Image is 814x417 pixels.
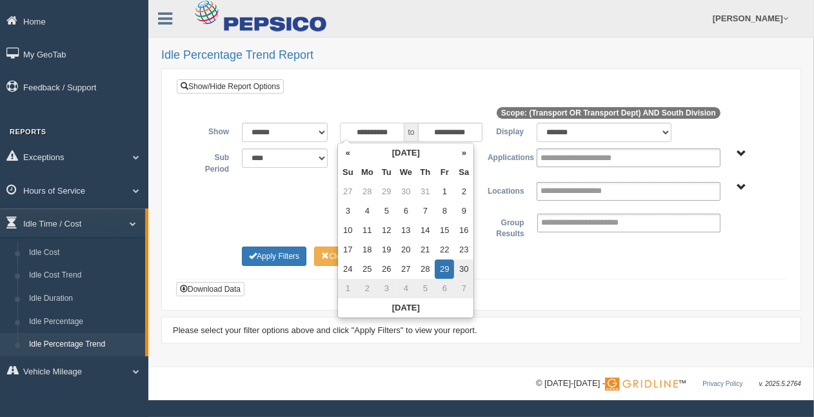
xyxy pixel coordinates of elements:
td: 19 [377,240,396,259]
td: 28 [415,259,435,279]
td: 29 [435,259,454,279]
td: 3 [377,279,396,298]
a: Idle Percentage Trend [23,333,145,356]
label: Show [186,123,235,138]
td: 4 [357,201,377,221]
label: Sub Period [186,148,235,175]
button: Change Filter Options [242,247,306,266]
td: 30 [396,182,415,201]
td: 18 [357,240,377,259]
td: 1 [435,182,454,201]
td: 27 [396,259,415,279]
th: Tu [377,163,396,182]
label: Display [481,123,530,138]
span: Scope: (Transport OR Transport Dept) AND South Division [497,107,720,119]
td: 15 [435,221,454,240]
td: 4 [396,279,415,298]
td: 17 [338,240,357,259]
a: Privacy Policy [702,380,742,387]
th: » [454,143,473,163]
td: 24 [338,259,357,279]
td: 22 [435,240,454,259]
label: Locations [481,182,530,198]
img: Gridline [605,378,678,391]
td: 16 [454,221,473,240]
td: 11 [357,221,377,240]
td: 1 [338,279,357,298]
label: Applications [481,148,530,164]
button: Change Filter Options [314,247,378,266]
span: v. 2025.5.2764 [759,380,801,387]
th: We [396,163,415,182]
td: 12 [377,221,396,240]
th: « [338,143,357,163]
td: 13 [396,221,415,240]
th: Th [415,163,435,182]
td: 5 [415,279,435,298]
td: 3 [338,201,357,221]
td: 2 [357,279,377,298]
span: Please select your filter options above and click "Apply Filters" to view your report. [173,325,477,335]
th: Fr [435,163,454,182]
button: Download Data [176,282,244,296]
td: 7 [454,279,473,298]
td: 26 [377,259,396,279]
td: 21 [415,240,435,259]
td: 8 [435,201,454,221]
td: 14 [415,221,435,240]
a: Idle Percentage [23,310,145,334]
a: Idle Cost [23,241,145,265]
h2: Idle Percentage Trend Report [161,49,801,62]
td: 29 [377,182,396,201]
label: Group Results [482,214,531,240]
td: 5 [377,201,396,221]
td: 9 [454,201,473,221]
td: 6 [435,279,454,298]
td: 23 [454,240,473,259]
th: [DATE] [357,143,454,163]
td: 28 [357,182,377,201]
div: © [DATE]-[DATE] - ™ [536,377,801,391]
a: Show/Hide Report Options [177,79,284,94]
a: Idle Cost Trend [23,264,145,287]
td: 7 [415,201,435,221]
td: 2 [454,182,473,201]
td: 6 [396,201,415,221]
th: Sa [454,163,473,182]
td: 27 [338,182,357,201]
td: 30 [454,259,473,279]
th: Su [338,163,357,182]
th: [DATE] [338,298,473,318]
td: 10 [338,221,357,240]
a: Idle Duration [23,287,145,310]
span: to [404,123,417,142]
th: Mo [357,163,377,182]
td: 25 [357,259,377,279]
td: 20 [396,240,415,259]
td: 31 [415,182,435,201]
